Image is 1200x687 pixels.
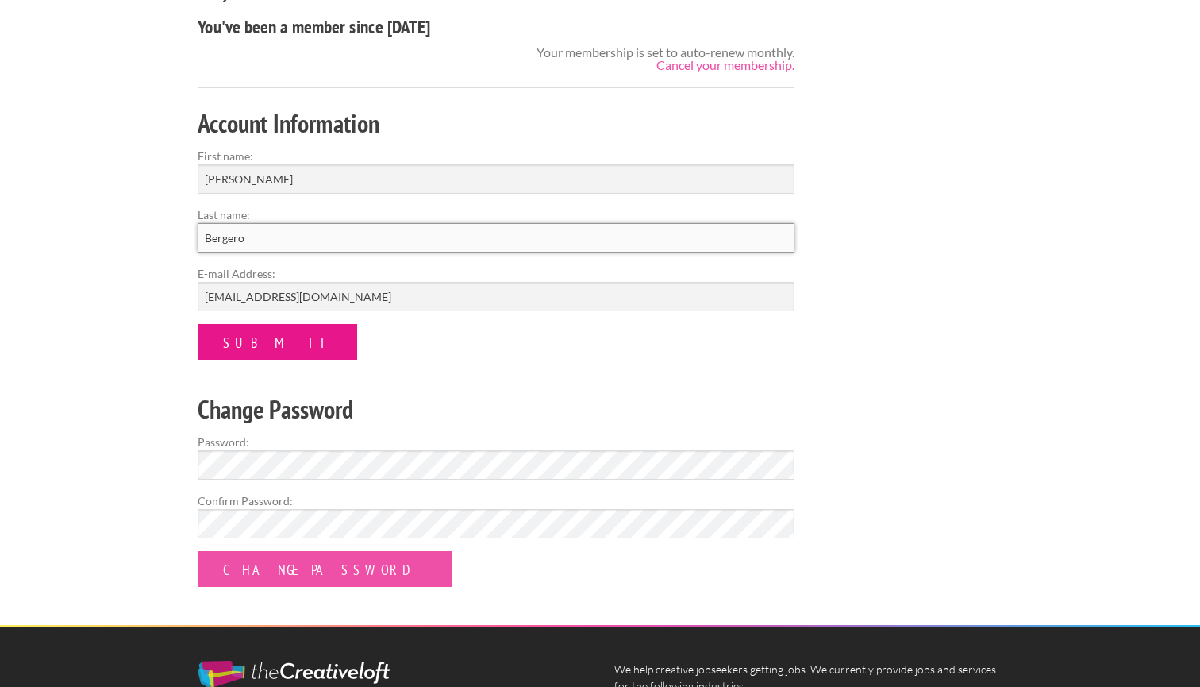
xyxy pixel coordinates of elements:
[198,492,795,509] label: Confirm Password:
[198,324,357,360] input: Submit
[198,148,795,164] label: First name:
[198,106,795,141] h2: Account Information
[198,14,795,40] h4: You've been a member since [DATE]
[198,206,795,223] label: Last name:
[656,57,794,72] a: Cancel your membership.
[198,392,795,427] h2: Change Password
[198,551,452,587] input: Change Password
[198,265,795,282] label: E-mail Address:
[537,46,794,71] div: Your membership is set to auto-renew monthly.
[198,434,795,450] label: Password:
